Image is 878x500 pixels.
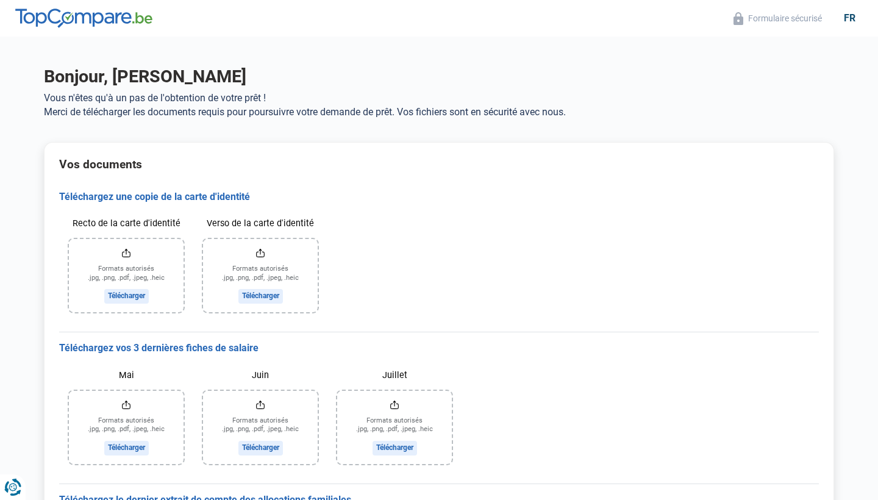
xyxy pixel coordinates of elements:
label: Mai [69,365,184,386]
h1: Bonjour, [PERSON_NAME] [44,66,834,87]
div: fr [837,12,863,24]
button: Formulaire sécurisé [730,12,826,26]
img: TopCompare.be [15,9,152,28]
label: Recto de la carte d'identité [69,213,184,234]
label: Verso de la carte d'identité [203,213,318,234]
label: Juin [203,365,318,386]
h3: Téléchargez une copie de la carte d'identité [59,191,819,204]
h2: Vos documents [59,157,819,171]
p: Merci de télécharger les documents requis pour poursuivre votre demande de prêt. Vos fichiers son... [44,106,834,118]
h3: Téléchargez vos 3 dernières fiches de salaire [59,342,819,355]
p: Vous n'êtes qu'à un pas de l'obtention de votre prêt ! [44,92,834,104]
label: Juillet [337,365,452,386]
